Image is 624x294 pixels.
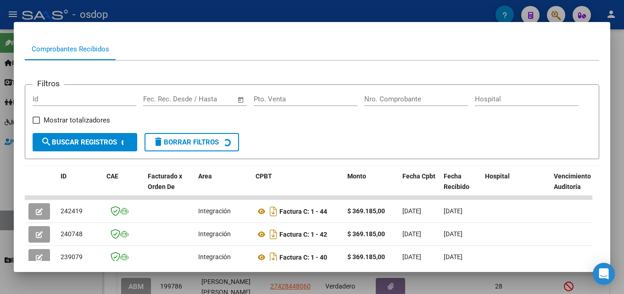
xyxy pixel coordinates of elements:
span: [DATE] [402,253,421,261]
button: Buscar Registros [33,133,137,151]
span: Borrar Filtros [153,138,219,146]
span: 242419 [61,207,83,215]
span: Fecha Cpbt [402,172,435,180]
button: Open calendar [236,94,246,105]
datatable-header-cell: Fecha Recibido [440,166,481,207]
span: Hospital [485,172,510,180]
input: Fecha inicio [143,95,180,103]
i: Descargar documento [267,204,279,219]
div: Open Intercom Messenger [593,263,615,285]
span: Integración [198,207,231,215]
strong: Factura C: 1 - 44 [279,208,327,215]
datatable-header-cell: Fecha Cpbt [399,166,440,207]
strong: $ 369.185,00 [347,253,385,261]
strong: $ 369.185,00 [347,207,385,215]
span: Integración [198,230,231,238]
span: Vencimiento Auditoría [554,172,591,190]
span: Mostrar totalizadores [44,115,110,126]
span: Monto [347,172,366,180]
span: [DATE] [402,230,421,238]
span: [DATE] [402,207,421,215]
span: 239079 [61,253,83,261]
i: Descargar documento [267,227,279,242]
span: Area [198,172,212,180]
mat-icon: delete [153,136,164,147]
span: Integración [198,253,231,261]
datatable-header-cell: Monto [344,166,399,207]
strong: Factura C: 1 - 40 [279,254,327,261]
i: Descargar documento [267,250,279,265]
datatable-header-cell: Facturado x Orden De [144,166,195,207]
span: CPBT [256,172,272,180]
span: 240748 [61,230,83,238]
span: CAE [106,172,118,180]
button: Borrar Filtros [145,133,239,151]
h3: Filtros [33,78,64,89]
datatable-header-cell: CAE [103,166,144,207]
div: Comprobantes Recibidos [32,44,109,55]
datatable-header-cell: Area [195,166,252,207]
span: [DATE] [444,207,462,215]
datatable-header-cell: CPBT [252,166,344,207]
strong: $ 369.185,00 [347,230,385,238]
span: [DATE] [444,253,462,261]
span: Fecha Recibido [444,172,469,190]
datatable-header-cell: Hospital [481,166,550,207]
span: Facturado x Orden De [148,172,182,190]
span: ID [61,172,67,180]
strong: Factura C: 1 - 42 [279,231,327,238]
datatable-header-cell: Vencimiento Auditoría [550,166,591,207]
datatable-header-cell: ID [57,166,103,207]
mat-icon: search [41,136,52,147]
span: Buscar Registros [41,138,117,146]
span: [DATE] [444,230,462,238]
input: Fecha fin [189,95,233,103]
